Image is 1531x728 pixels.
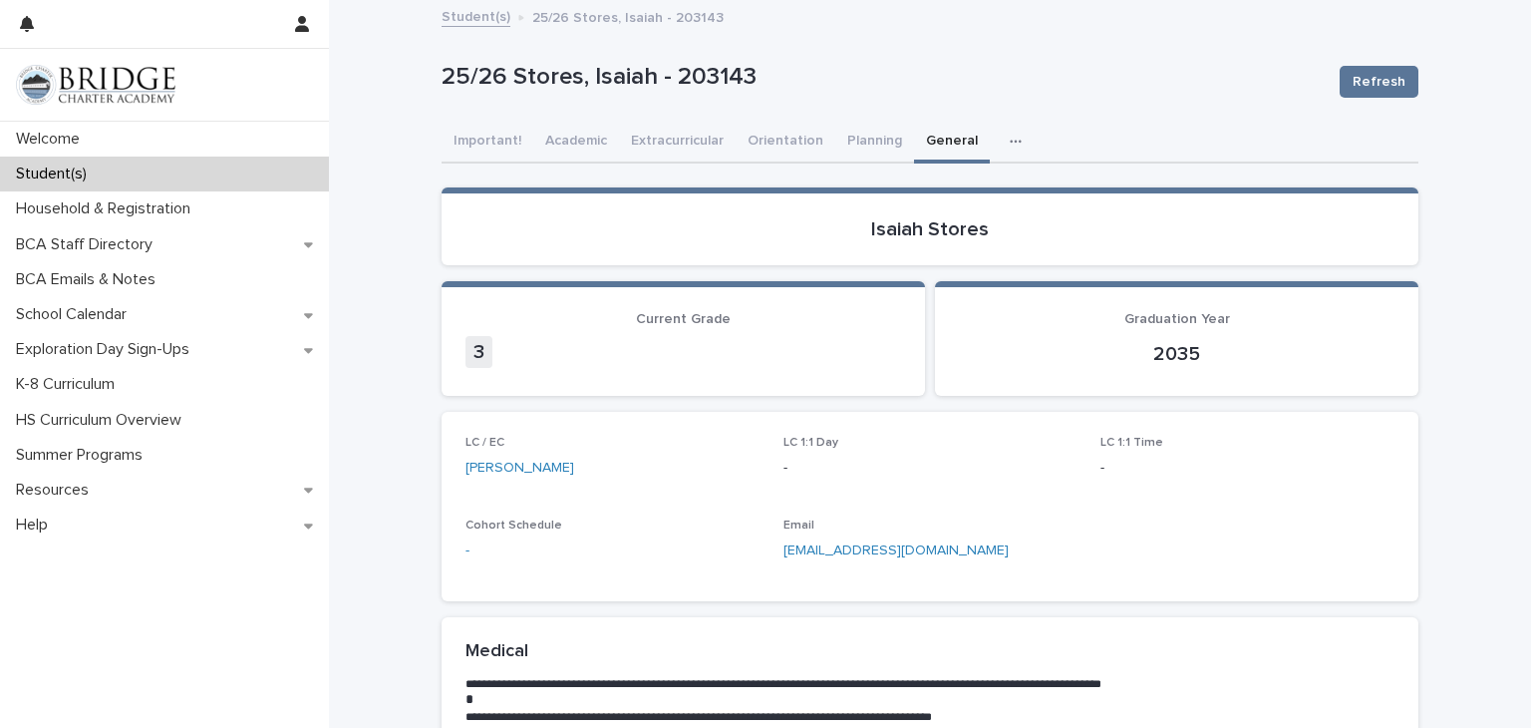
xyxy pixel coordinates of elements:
[16,65,175,105] img: V1C1m3IdTEidaUdm9Hs0
[8,411,197,430] p: HS Curriculum Overview
[959,342,1394,366] p: 2035
[636,312,731,326] span: Current Grade
[8,340,205,359] p: Exploration Day Sign-Ups
[736,122,835,164] button: Orientation
[8,199,206,218] p: Household & Registration
[465,520,562,532] span: Cohort Schedule
[465,437,504,449] span: LC / EC
[465,458,574,479] a: [PERSON_NAME]
[8,305,143,324] p: School Calendar
[1340,66,1418,98] button: Refresh
[1100,458,1394,479] p: -
[8,481,105,500] p: Resources
[8,446,158,465] p: Summer Programs
[465,541,469,561] a: -
[1353,72,1405,92] span: Refresh
[533,122,619,164] button: Academic
[1124,312,1230,326] span: Graduation Year
[465,217,1394,241] p: Isaiah Stores
[8,375,131,394] p: K-8 Curriculum
[619,122,736,164] button: Extracurricular
[914,122,990,164] button: General
[783,520,814,532] span: Email
[8,516,64,535] p: Help
[1100,437,1163,449] span: LC 1:1 Time
[835,122,914,164] button: Planning
[465,641,528,663] h2: Medical
[783,544,1009,557] a: [EMAIL_ADDRESS][DOMAIN_NAME]
[8,235,168,254] p: BCA Staff Directory
[783,437,838,449] span: LC 1:1 Day
[8,270,171,289] p: BCA Emails & Notes
[532,5,724,27] p: 25/26 Stores, Isaiah - 203143
[8,165,103,183] p: Student(s)
[442,4,510,27] a: Student(s)
[442,63,1324,92] p: 25/26 Stores, Isaiah - 203143
[783,458,1077,479] p: -
[442,122,533,164] button: Important!
[465,336,492,368] span: 3
[8,130,96,149] p: Welcome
